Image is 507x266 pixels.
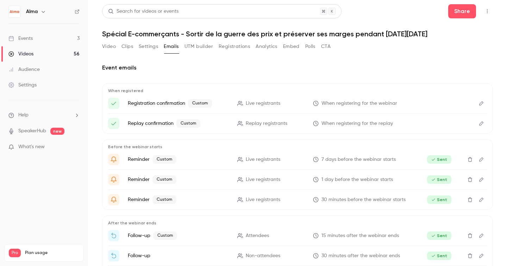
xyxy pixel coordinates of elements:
p: Registration confirmation [128,99,229,108]
span: Custom [152,175,176,184]
button: Settings [139,41,158,52]
p: Reminder [128,175,229,184]
button: Share [448,4,476,18]
span: Replay registrants [246,120,287,127]
span: 30 minutes before the webinar starts [321,196,406,204]
span: Plan usage [25,250,79,256]
span: Help [18,111,29,119]
li: Votre lien d'accès pour le webinaire : {{ event_name }}! [108,98,487,109]
button: Registrations [219,41,250,52]
p: Follow-up [128,252,229,259]
div: Settings [8,81,37,89]
span: Live registrants [246,156,280,163]
span: Sent [427,252,451,260]
span: 30 minutes after the webinar ends [321,252,400,260]
li: Merci d'avoir participé au webinaire {{ event_name }} [108,230,487,241]
li: {{ event_name }} va bientôt démarrer [108,194,487,205]
p: Reminder [128,195,229,204]
button: Clips [121,41,133,52]
span: Live registrants [246,100,280,107]
span: Live registrants [246,196,280,204]
span: Attendees [246,232,269,240]
button: Video [102,41,116,52]
span: Sent [427,155,451,164]
span: Sent [427,195,451,204]
p: Before the webinar starts [108,144,487,150]
button: Edit [476,118,487,129]
div: Audience [8,66,40,73]
div: Videos [8,50,33,58]
div: Events [8,35,33,42]
img: Alma [9,6,20,17]
h2: Event emails [102,64,493,72]
button: Delete [464,194,476,205]
button: Embed [283,41,300,52]
h1: Spécial E-commerçants - Sortir de la guerre des prix et préserver ses marges pendant [DATE][DATE] [102,30,493,38]
button: Delete [464,154,476,165]
li: Votre lien d'accès pour le webinaire : {{ event_name }}! [108,118,487,129]
span: Custom [153,231,177,240]
p: Reminder [128,155,229,164]
button: Edit [476,98,487,109]
span: Custom [152,155,176,164]
button: Edit [476,174,487,185]
iframe: Noticeable Trigger [71,144,80,150]
a: SpeakerHub [18,127,46,135]
button: Delete [464,230,476,241]
button: Delete [464,174,476,185]
span: What's new [18,143,45,151]
p: When registered [108,88,487,93]
button: Edit [476,194,487,205]
span: Custom [176,119,200,128]
button: Edit [476,250,487,261]
p: After the webinar ends [108,220,487,226]
button: Polls [305,41,315,52]
li: {{ event_name }} - C'est demain ! [108,174,487,185]
p: Replay confirmation [128,119,229,128]
span: Custom [188,99,212,108]
span: Live registrants [246,176,280,183]
span: Custom [152,195,176,204]
span: Sent [427,175,451,184]
button: UTM builder [184,41,213,52]
span: 1 day before the webinar starts [321,176,393,183]
button: Emails [164,41,179,52]
span: When registering for the replay [321,120,393,127]
li: {{ event_name }} - J-7 ! [108,154,487,165]
span: new [50,128,64,135]
button: Edit [476,230,487,241]
span: Pro [9,249,21,257]
button: Edit [476,154,487,165]
button: Top Bar Actions [482,6,493,17]
span: When registering for the webinar [321,100,397,107]
li: Regarder la rediffusion de {{ event_name }} [108,250,487,261]
button: Delete [464,250,476,261]
span: Sent [427,231,451,240]
li: help-dropdown-opener [8,111,80,119]
span: 7 days before the webinar starts [321,156,396,163]
h6: Alma [26,8,38,15]
span: Non-attendees [246,252,280,260]
p: Follow-up [128,231,229,240]
button: Analytics [256,41,277,52]
span: 15 minutes after the webinar ends [321,232,399,240]
button: CTA [321,41,331,52]
div: Search for videos or events [108,8,179,15]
